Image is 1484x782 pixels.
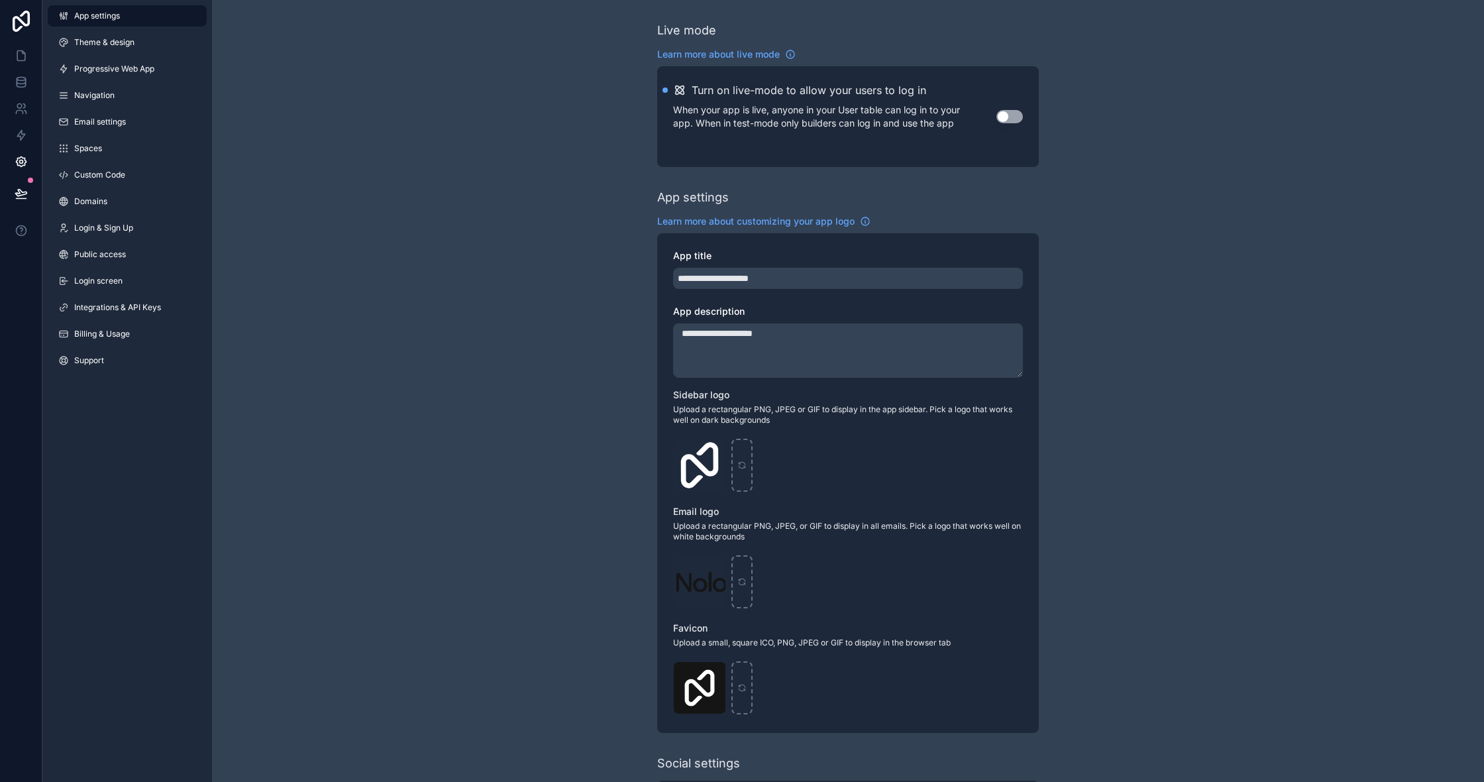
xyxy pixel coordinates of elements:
[48,164,207,186] a: Custom Code
[74,64,154,74] span: Progressive Web App
[657,21,716,40] div: Live mode
[48,58,207,80] a: Progressive Web App
[48,244,207,265] a: Public access
[74,117,126,127] span: Email settings
[657,188,729,207] div: App settings
[673,306,745,317] span: App description
[48,138,207,159] a: Spaces
[48,5,207,27] a: App settings
[74,302,161,313] span: Integrations & API Keys
[673,250,712,261] span: App title
[74,329,130,339] span: Billing & Usage
[673,521,1023,542] span: Upload a rectangular PNG, JPEG, or GIF to display in all emails. Pick a logo that works well on w...
[48,111,207,133] a: Email settings
[48,297,207,318] a: Integrations & API Keys
[657,754,740,773] div: Social settings
[673,638,1023,648] span: Upload a small, square ICO, PNG, JPEG or GIF to display in the browser tab
[673,506,719,517] span: Email logo
[673,404,1023,425] span: Upload a rectangular PNG, JPEG or GIF to display in the app sidebar. Pick a logo that works well ...
[48,32,207,53] a: Theme & design
[74,90,115,101] span: Navigation
[48,217,207,239] a: Login & Sign Up
[74,223,133,233] span: Login & Sign Up
[657,48,796,61] a: Learn more about live mode
[74,276,123,286] span: Login screen
[673,389,729,400] span: Sidebar logo
[74,355,104,366] span: Support
[692,82,926,98] h2: Turn on live-mode to allow your users to log in
[48,350,207,371] a: Support
[673,622,708,634] span: Favicon
[74,37,134,48] span: Theme & design
[48,323,207,345] a: Billing & Usage
[74,249,126,260] span: Public access
[673,103,996,130] p: When your app is live, anyone in your User table can log in to your app. When in test-mode only b...
[657,215,855,228] span: Learn more about customizing your app logo
[48,191,207,212] a: Domains
[48,85,207,106] a: Navigation
[48,270,207,292] a: Login screen
[74,11,120,21] span: App settings
[74,196,107,207] span: Domains
[74,170,125,180] span: Custom Code
[657,215,871,228] a: Learn more about customizing your app logo
[74,143,102,154] span: Spaces
[657,48,780,61] span: Learn more about live mode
